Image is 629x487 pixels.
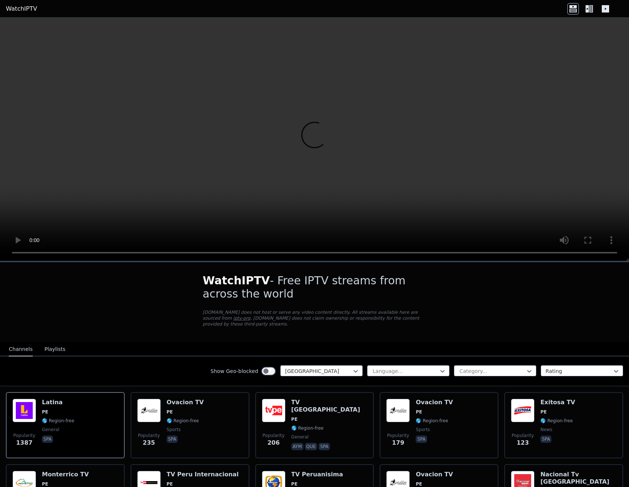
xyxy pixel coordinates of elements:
span: sports [167,427,181,433]
p: que [305,443,317,450]
span: general [291,434,309,440]
h1: - Free IPTV streams from across the world [203,274,426,301]
span: PE [167,481,173,487]
span: Popularity [512,433,534,438]
p: spa [167,436,178,443]
img: Ovacion TV [137,399,161,422]
span: sports [416,427,430,433]
button: Channels [9,342,33,356]
span: PE [167,409,173,415]
span: news [540,427,552,433]
h6: Nacional Tv [GEOGRAPHIC_DATA] [540,471,616,486]
span: PE [416,409,422,415]
h6: Exitosa TV [540,399,575,406]
h6: TV Peru Internacional [167,471,239,478]
span: Popularity [387,433,409,438]
a: WatchIPTV [6,4,37,13]
h6: Monterrico TV [42,471,89,478]
span: PE [540,409,547,415]
span: 123 [516,438,529,447]
p: spa [42,436,53,443]
span: 1387 [16,438,33,447]
label: Show Geo-blocked [210,367,258,375]
span: WatchIPTV [203,274,270,287]
img: Exitosa TV [511,399,534,422]
h6: TV [GEOGRAPHIC_DATA] [291,399,367,413]
span: 🌎 Region-free [167,418,199,424]
img: Latina [13,399,36,422]
h6: TV Peruanisima [291,471,343,478]
span: PE [291,416,298,422]
h6: Ovacion TV [416,471,453,478]
span: 206 [267,438,280,447]
p: spa [416,436,427,443]
span: Popularity [13,433,35,438]
button: Playlists [45,342,65,356]
p: [DOMAIN_NAME] does not host or serve any video content directly. All streams available here are s... [203,309,426,327]
h6: Ovacion TV [167,399,204,406]
a: iptv-org [233,316,250,321]
p: spa [540,436,551,443]
p: aym [291,443,303,450]
span: 179 [392,438,404,447]
p: spa [319,443,330,450]
span: PE [291,481,298,487]
h6: Latina [42,399,74,406]
img: TV Peru [262,399,285,422]
span: 🌎 Region-free [291,425,324,431]
img: Ovacion TV [386,399,410,422]
span: 🌎 Region-free [416,418,448,424]
span: PE [42,481,48,487]
span: PE [416,481,422,487]
h6: Ovacion TV [416,399,453,406]
span: general [42,427,59,433]
span: Popularity [263,433,285,438]
span: 🌎 Region-free [540,418,573,424]
span: 🌎 Region-free [42,418,74,424]
span: PE [42,409,48,415]
span: Popularity [138,433,160,438]
span: 235 [143,438,155,447]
